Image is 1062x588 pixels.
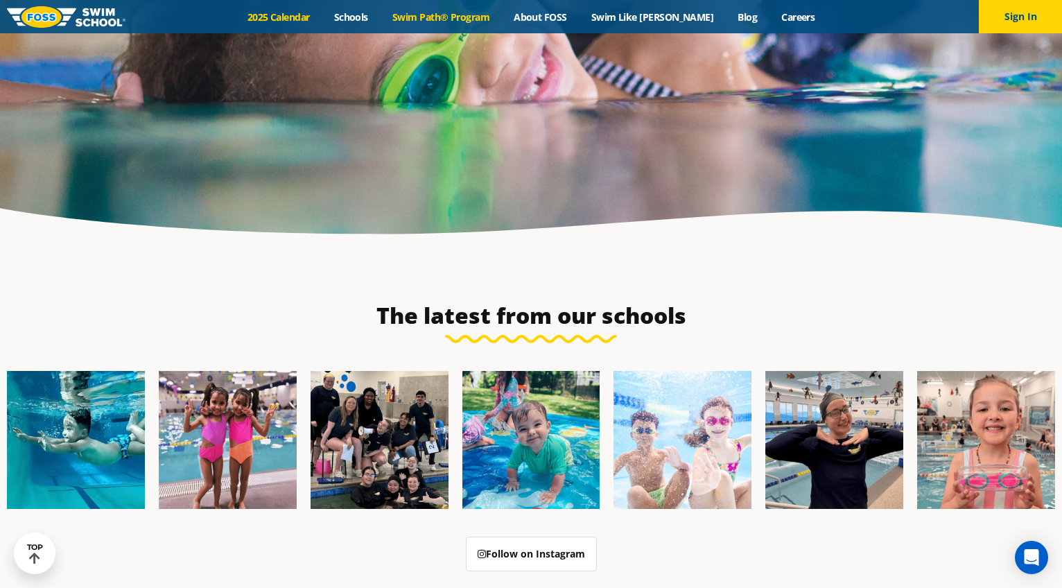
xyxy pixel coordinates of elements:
a: About FOSS [502,10,580,24]
a: Schools [322,10,380,24]
img: FOSS Swim School Logo [7,6,125,28]
a: 2025 Calendar [235,10,322,24]
img: Fa25-Website-Images-1-600x600.png [7,371,145,509]
div: TOP [27,543,43,564]
img: FCC_FOSS_GeneralShoot_May_FallCampaign_lowres-9556-600x600.jpg [613,371,751,509]
img: Fa25-Website-Images-2-600x600.png [311,371,449,509]
img: Fa25-Website-Images-9-600x600.jpg [765,371,903,509]
img: Fa25-Website-Images-600x600.png [462,371,600,509]
img: Fa25-Website-Images-14-600x600.jpg [917,371,1055,509]
a: Follow on Instagram [466,537,597,571]
a: Swim Like [PERSON_NAME] [579,10,726,24]
div: Open Intercom Messenger [1015,541,1048,574]
a: Swim Path® Program [380,10,501,24]
a: Careers [769,10,827,24]
a: Blog [726,10,769,24]
img: Fa25-Website-Images-8-600x600.jpg [159,371,297,509]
